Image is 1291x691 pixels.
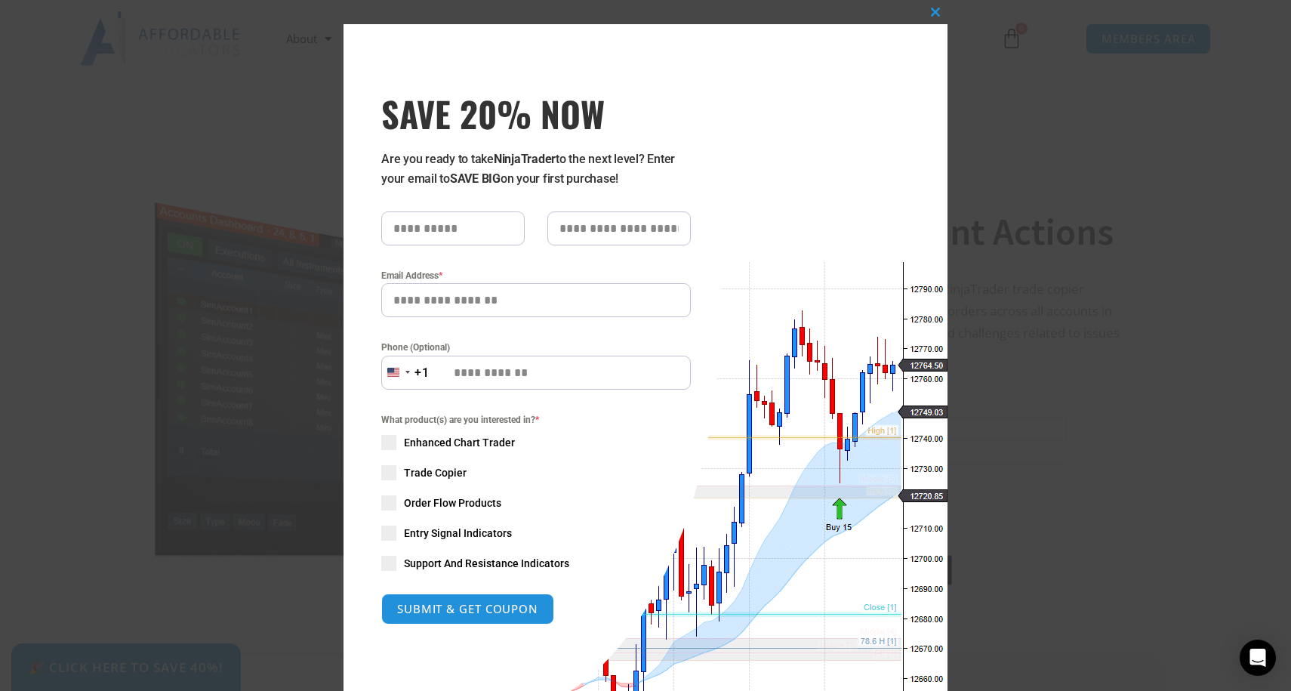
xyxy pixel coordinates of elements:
[404,495,501,511] span: Order Flow Products
[381,594,554,625] button: SUBMIT & GET COUPON
[404,526,512,541] span: Entry Signal Indicators
[381,356,430,390] button: Selected country
[381,150,691,189] p: Are you ready to take to the next level? Enter your email to on your first purchase!
[414,363,430,383] div: +1
[404,556,569,571] span: Support And Resistance Indicators
[381,465,691,480] label: Trade Copier
[381,92,691,134] h3: SAVE 20% NOW
[450,171,501,186] strong: SAVE BIG
[404,435,515,450] span: Enhanced Chart Trader
[381,526,691,541] label: Entry Signal Indicators
[381,495,691,511] label: Order Flow Products
[381,340,691,355] label: Phone (Optional)
[381,268,691,283] label: Email Address
[1240,640,1276,676] div: Open Intercom Messenger
[381,435,691,450] label: Enhanced Chart Trader
[381,412,691,427] span: What product(s) are you interested in?
[404,465,467,480] span: Trade Copier
[494,152,556,166] strong: NinjaTrader
[381,556,691,571] label: Support And Resistance Indicators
